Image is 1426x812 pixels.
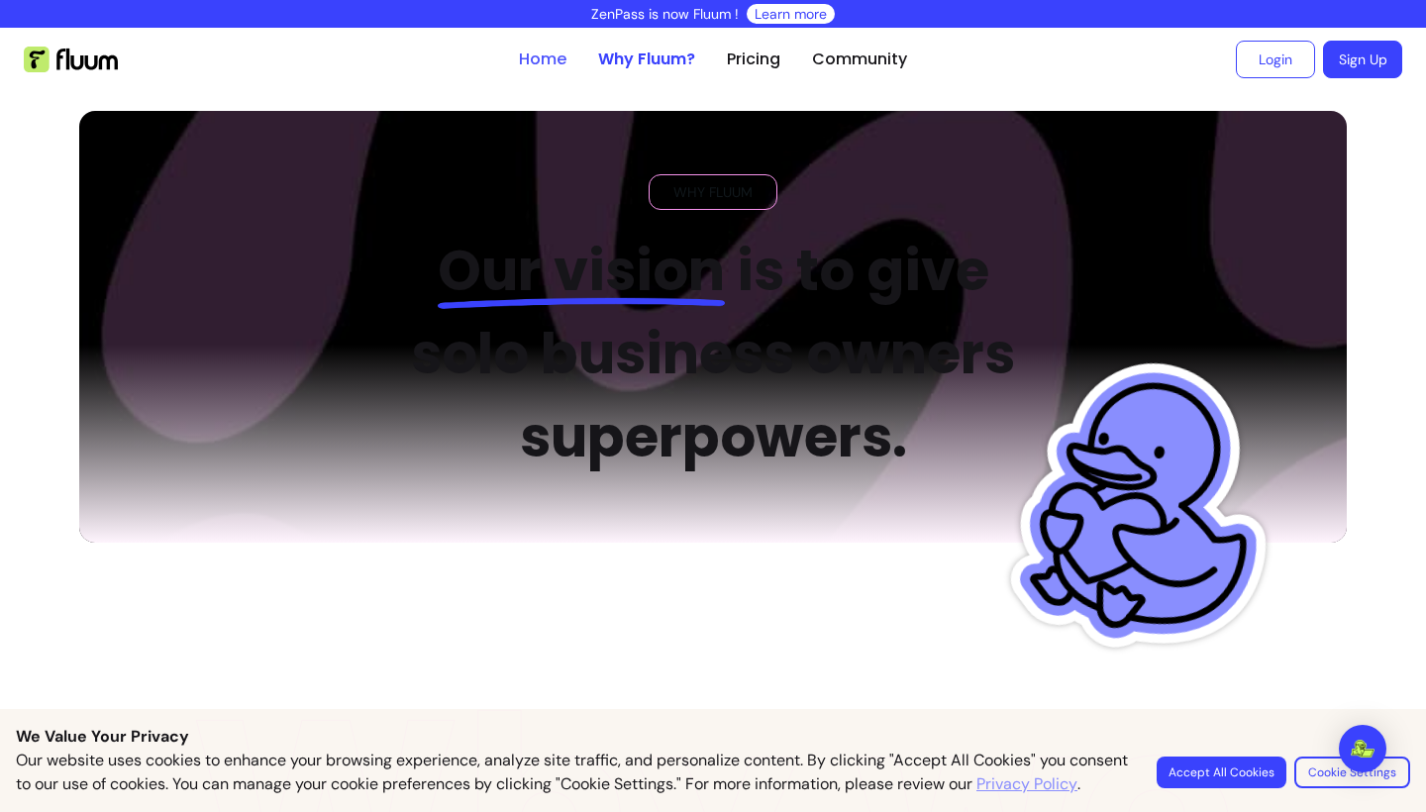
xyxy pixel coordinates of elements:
[598,48,695,71] a: Why Fluum?
[378,230,1049,479] h2: is to give solo business owners superpowers.
[591,4,739,24] p: ZenPass is now Fluum !
[1236,41,1315,78] a: Login
[755,4,827,24] a: Learn more
[1323,41,1402,78] a: Sign Up
[976,772,1077,796] a: Privacy Policy
[16,725,1410,749] p: We Value Your Privacy
[1157,757,1286,788] button: Accept All Cookies
[1294,757,1410,788] button: Cookie Settings
[1339,725,1386,772] div: Open Intercom Messenger
[665,182,761,202] span: WHY FLUUM
[24,47,118,72] img: Fluum Logo
[727,48,780,71] a: Pricing
[519,48,566,71] a: Home
[812,48,907,71] a: Community
[16,749,1133,796] p: Our website uses cookies to enhance your browsing experience, analyze site traffic, and personali...
[993,314,1305,703] img: Fluum Duck sticker
[438,232,725,310] span: Our vision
